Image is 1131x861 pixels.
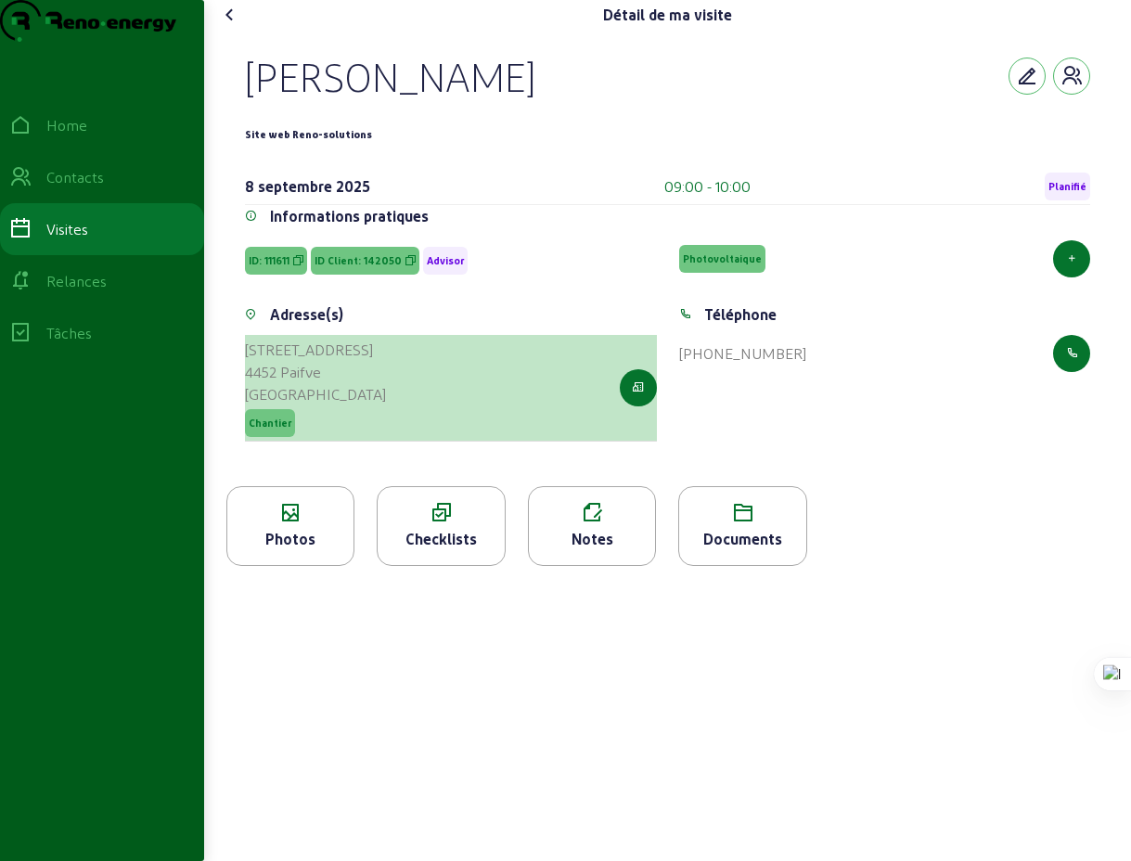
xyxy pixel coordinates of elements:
div: Relances [46,270,107,292]
span: Advisor [427,254,464,267]
div: Photos [227,528,353,550]
div: [PHONE_NUMBER] [679,342,806,365]
div: [STREET_ADDRESS] [245,339,386,361]
div: Home [46,114,87,136]
div: Contacts [46,166,104,188]
div: Visites [46,218,88,240]
div: Notes [529,528,655,550]
span: Chantier [249,417,291,430]
div: Documents [679,528,805,550]
div: Téléphone [704,303,777,326]
span: Planifié [1048,180,1086,193]
div: 09:00 - 10:00 [664,175,751,198]
span: ID: 111611 [249,254,289,267]
div: [PERSON_NAME] [245,52,535,100]
div: Informations pratiques [270,205,429,227]
div: 8 septembre 2025 [245,175,370,198]
span: ID Client: 142050 [315,254,402,267]
div: Détail de ma visite [603,4,732,26]
div: [GEOGRAPHIC_DATA] [245,383,386,405]
div: Checklists [378,528,504,550]
div: Adresse(s) [270,303,343,326]
div: Site web Reno-solutions [245,123,372,146]
div: Tâches [46,322,92,344]
div: 4452 Paifve [245,361,386,383]
span: Photovoltaique [683,252,762,265]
